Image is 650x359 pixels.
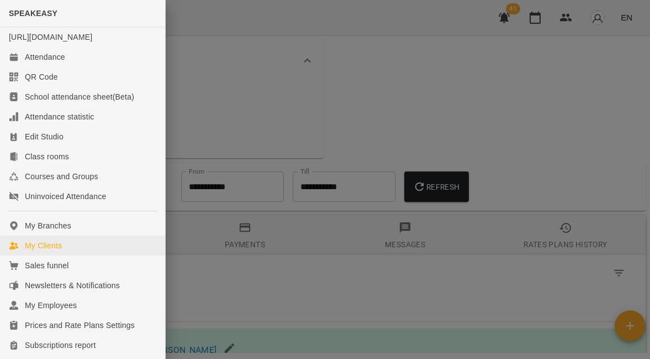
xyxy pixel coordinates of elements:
div: Attendance statistic [25,111,94,122]
div: Subscriptions report [25,340,96,351]
span: SPEAKEASY [9,9,57,18]
div: Sales funnel [25,260,68,271]
div: Courses and Groups [25,171,98,182]
div: Attendance [25,51,65,63]
div: School attendance sheet(Beta) [25,91,134,102]
div: Newsletters & Notifications [25,280,120,291]
div: Prices and Rate Plans Settings [25,320,135,331]
div: My Employees [25,300,77,311]
div: Edit Studio [25,131,64,142]
div: Class rooms [25,151,69,162]
div: My Branches [25,220,71,231]
div: My Clients [25,240,62,251]
div: QR Code [25,71,58,82]
a: [URL][DOMAIN_NAME] [9,33,92,41]
div: Uninvoiced Attendance [25,191,106,202]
